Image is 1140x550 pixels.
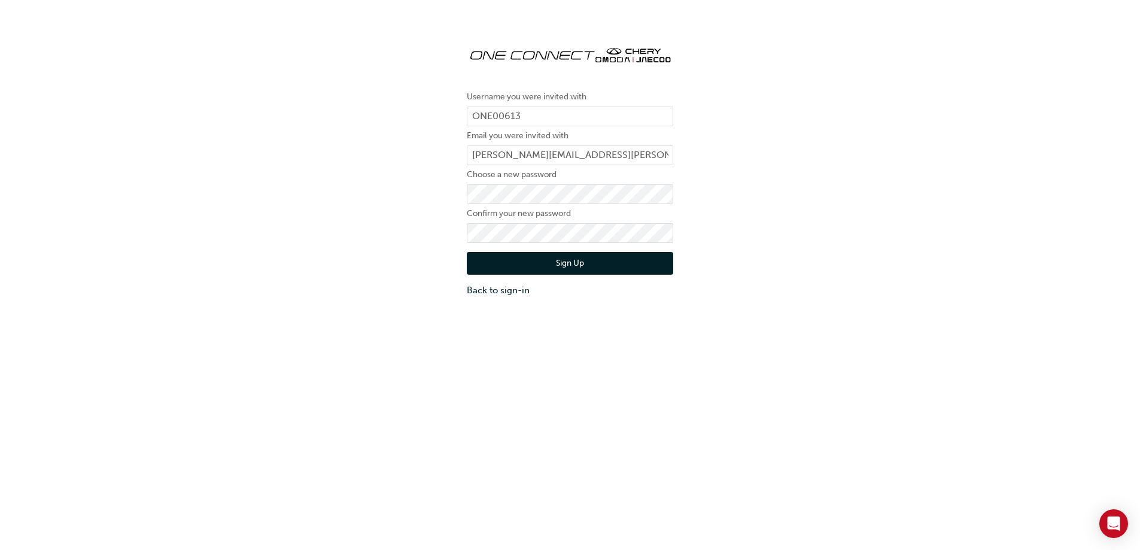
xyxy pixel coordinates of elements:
label: Confirm your new password [467,206,673,221]
label: Email you were invited with [467,129,673,143]
img: oneconnect [467,36,673,72]
input: Username [467,107,673,127]
a: Back to sign-in [467,284,673,297]
label: Choose a new password [467,168,673,182]
label: Username you were invited with [467,90,673,104]
button: Sign Up [467,252,673,275]
div: Open Intercom Messenger [1099,509,1128,538]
